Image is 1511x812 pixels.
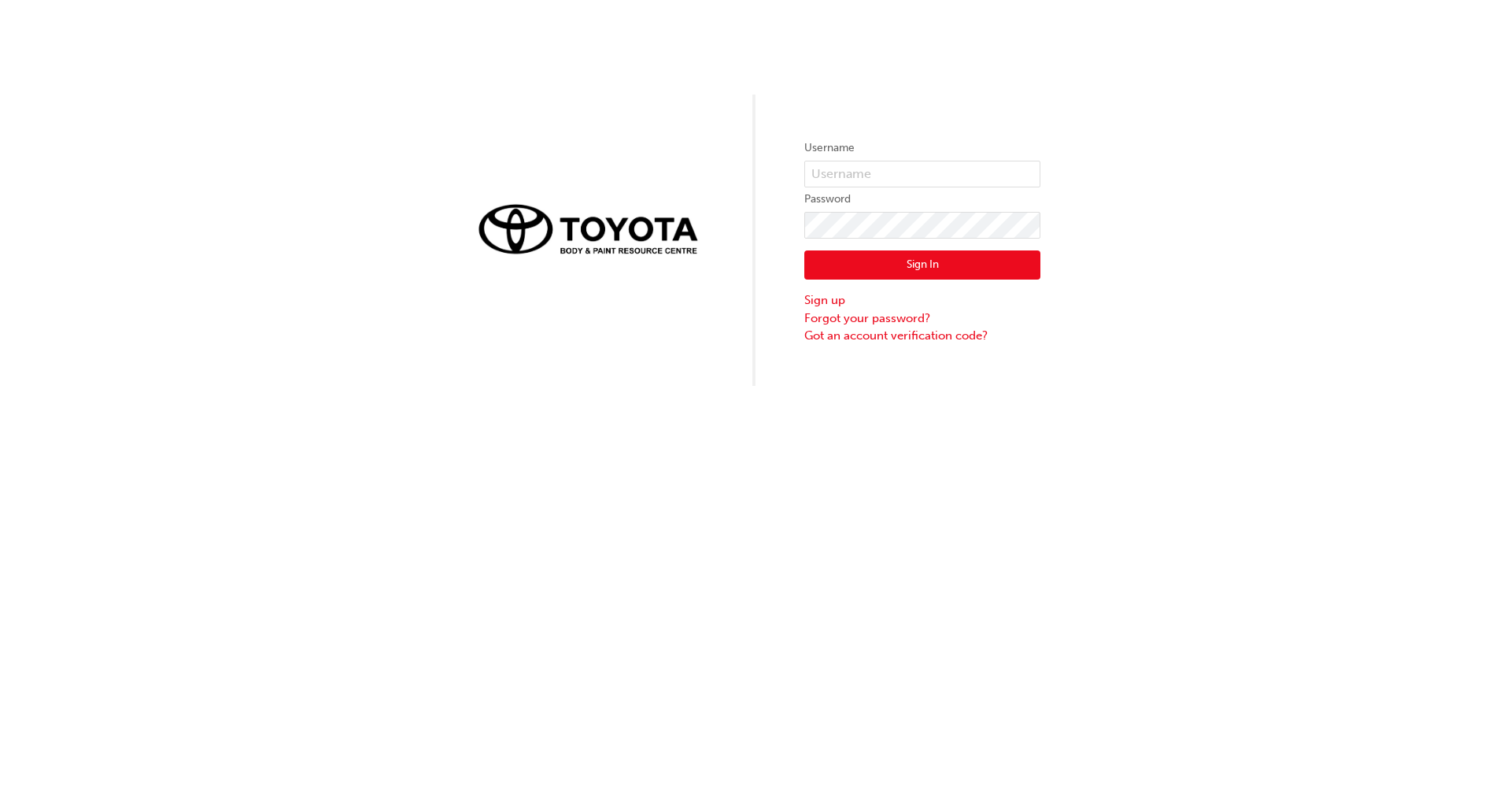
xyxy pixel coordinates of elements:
input: Username [804,161,1040,187]
button: Sign In [804,250,1040,280]
a: Sign up [804,291,1040,310]
img: Trak [471,195,707,261]
a: Forgot your password? [804,310,1040,328]
label: Password [804,190,1040,209]
label: Username [804,139,1040,158]
a: Got an account verification code? [804,327,1040,345]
